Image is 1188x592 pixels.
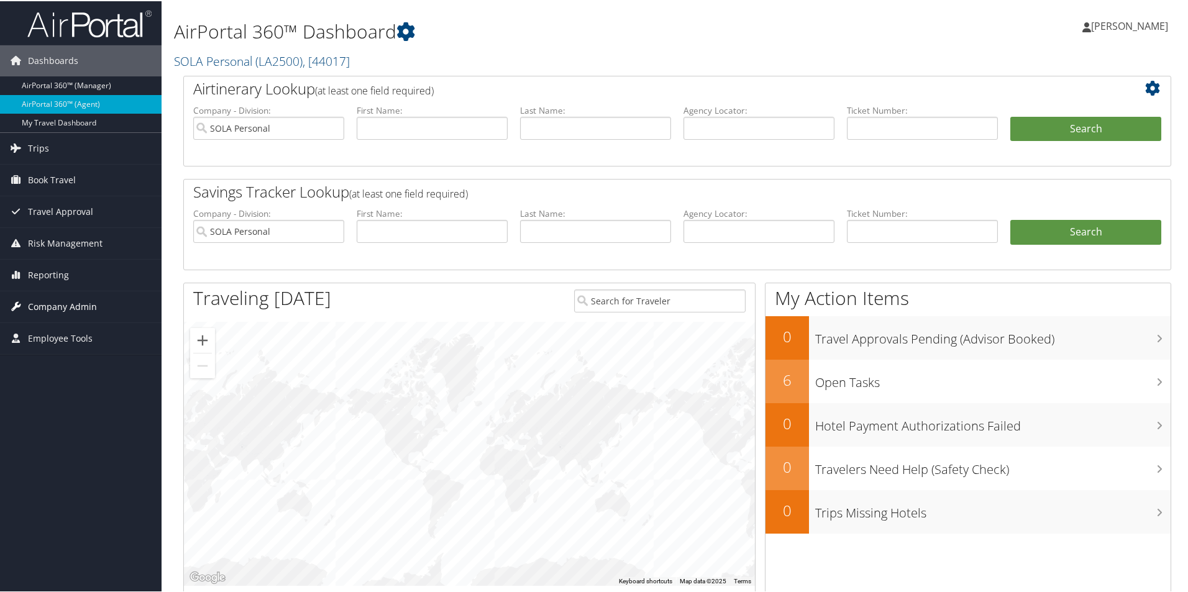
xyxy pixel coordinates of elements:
a: SOLA Personal [174,52,350,68]
button: Search [1010,116,1161,140]
label: First Name: [357,206,508,219]
label: Agency Locator: [683,206,834,219]
button: Zoom in [190,327,215,352]
h1: Traveling [DATE] [193,284,331,310]
h1: My Action Items [765,284,1171,310]
span: Employee Tools [28,322,93,353]
input: search accounts [193,219,344,242]
label: Ticket Number: [847,103,998,116]
span: Reporting [28,258,69,289]
span: Company Admin [28,290,97,321]
span: , [ 44017 ] [303,52,350,68]
label: Last Name: [520,103,671,116]
img: airportal-logo.png [27,8,152,37]
img: Google [187,568,228,585]
h3: Trips Missing Hotels [815,497,1171,521]
a: 0Hotel Payment Authorizations Failed [765,402,1171,445]
span: Trips [28,132,49,163]
h3: Open Tasks [815,367,1171,390]
label: First Name: [357,103,508,116]
button: Keyboard shortcuts [619,576,672,585]
h2: Airtinerary Lookup [193,77,1079,98]
a: Terms (opens in new tab) [734,576,751,583]
input: Search for Traveler [574,288,746,311]
h2: Savings Tracker Lookup [193,180,1079,201]
span: Risk Management [28,227,103,258]
span: (at least one field required) [349,186,468,199]
span: ( LA2500 ) [255,52,303,68]
h2: 6 [765,368,809,389]
span: Book Travel [28,163,76,194]
a: [PERSON_NAME] [1082,6,1181,43]
a: Search [1010,219,1161,244]
span: Travel Approval [28,195,93,226]
h2: 0 [765,455,809,476]
a: 6Open Tasks [765,358,1171,402]
label: Last Name: [520,206,671,219]
a: 0Travel Approvals Pending (Advisor Booked) [765,315,1171,358]
span: [PERSON_NAME] [1091,18,1168,32]
button: Zoom out [190,352,215,377]
label: Agency Locator: [683,103,834,116]
h3: Hotel Payment Authorizations Failed [815,410,1171,434]
a: 0Trips Missing Hotels [765,489,1171,532]
span: Map data ©2025 [680,576,726,583]
h2: 0 [765,325,809,346]
h3: Travel Approvals Pending (Advisor Booked) [815,323,1171,347]
label: Ticket Number: [847,206,998,219]
span: (at least one field required) [315,83,434,96]
span: Dashboards [28,44,78,75]
label: Company - Division: [193,206,344,219]
h2: 0 [765,499,809,520]
h3: Travelers Need Help (Safety Check) [815,453,1171,477]
a: 0Travelers Need Help (Safety Check) [765,445,1171,489]
a: Open this area in Google Maps (opens a new window) [187,568,228,585]
h2: 0 [765,412,809,433]
label: Company - Division: [193,103,344,116]
h1: AirPortal 360™ Dashboard [174,17,845,43]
